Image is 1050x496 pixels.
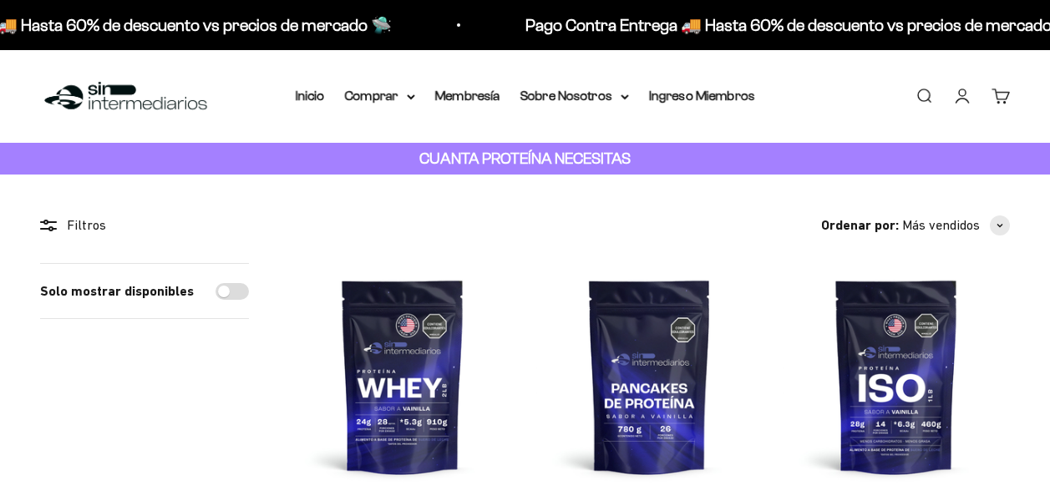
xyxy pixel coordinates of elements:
button: Más vendidos [902,215,1010,236]
summary: Comprar [345,85,415,107]
label: Solo mostrar disponibles [40,281,194,302]
strong: CUANTA PROTEÍNA NECESITAS [419,149,631,167]
p: Pago Contra Entrega 🚚 Hasta 60% de descuento vs precios de mercado 🛸 [386,12,936,38]
summary: Sobre Nosotros [520,85,629,107]
a: Membresía [435,89,500,103]
a: Ingreso Miembros [649,89,755,103]
span: Más vendidos [902,215,980,236]
span: Ordenar por: [821,215,899,236]
div: Filtros [40,215,249,236]
a: Inicio [296,89,325,103]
